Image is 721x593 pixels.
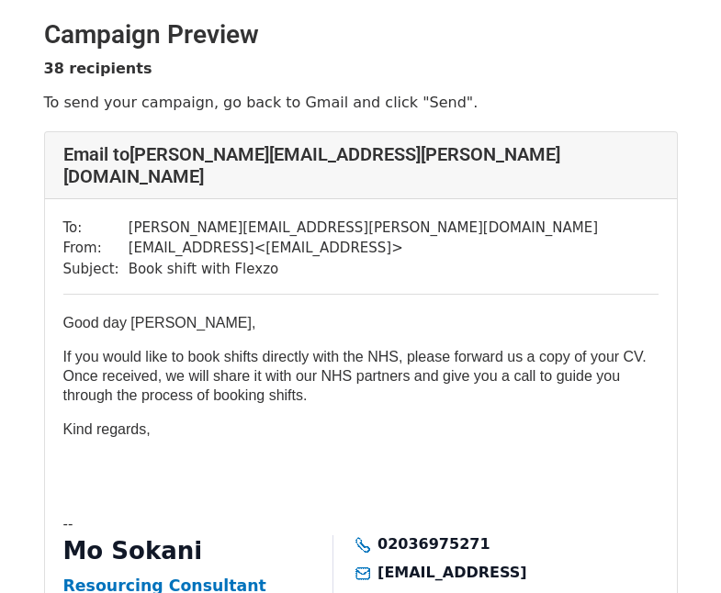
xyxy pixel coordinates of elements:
strong: 38 recipients [44,60,152,77]
p: If you would like to book shifts directly with the NHS, please forward us a copy of your CV. Once... [63,347,659,405]
h2: Campaign Preview [44,19,678,50]
p: To send your campaign, go back to Gmail and click "Send". [44,93,678,112]
td: [PERSON_NAME][EMAIL_ADDRESS][PERSON_NAME][DOMAIN_NAME] [129,218,598,239]
td: Book shift with Flexzo [129,259,598,280]
a: [EMAIL_ADDRESS] [377,564,527,581]
td: [EMAIL_ADDRESS] < [EMAIL_ADDRESS] > [129,238,598,259]
h4: Email to [PERSON_NAME][EMAIL_ADDRESS][PERSON_NAME][DOMAIN_NAME] [63,143,659,187]
p: Kind regards, [63,420,659,439]
p: Good day [PERSON_NAME], [63,313,659,332]
img: Email [355,565,370,582]
td: From: [63,238,129,259]
span: Mo Sokani [63,537,203,565]
td: Subject: [63,259,129,280]
td: To: [63,218,129,239]
span: -- [63,516,73,532]
img: Phone [355,537,370,554]
a: 02036975271 [377,535,490,553]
